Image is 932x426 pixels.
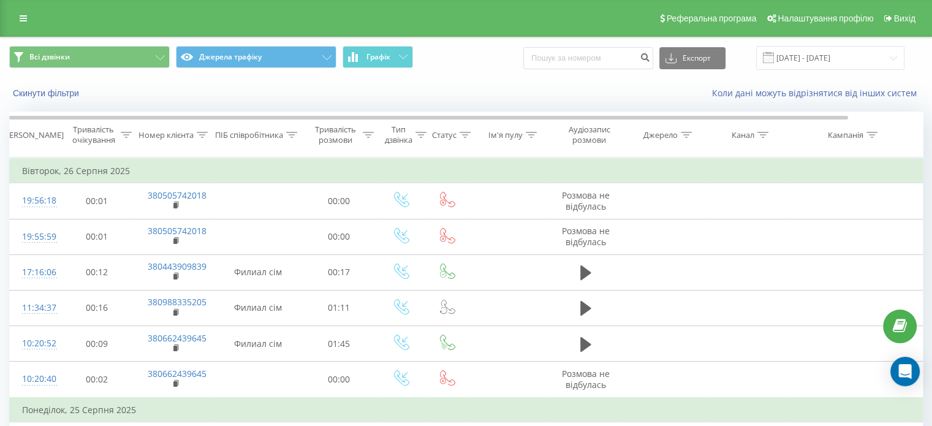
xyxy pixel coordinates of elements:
td: 00:01 [59,183,135,219]
td: 00:00 [301,219,377,254]
div: 17:16:06 [22,261,47,284]
td: 00:00 [301,362,377,398]
div: Аудіозапис розмови [559,124,619,145]
a: 380443909839 [148,261,206,272]
div: 11:34:37 [22,296,47,320]
td: 00:00 [301,183,377,219]
td: 00:02 [59,362,135,398]
div: 10:20:40 [22,367,47,391]
td: 00:16 [59,290,135,325]
td: 00:09 [59,326,135,362]
div: Тип дзвінка [385,124,412,145]
span: Налаштування профілю [778,13,873,23]
span: Розмова не відбулась [562,189,610,212]
div: Джерело [643,130,678,140]
div: Номер клієнта [138,130,194,140]
div: Ім'я пулу [488,130,523,140]
a: 380662439645 [148,332,206,344]
td: Филиал сім [215,326,301,362]
span: Розмова не відбулась [562,225,610,248]
div: 19:56:18 [22,189,47,213]
span: Графік [366,53,390,61]
td: 00:17 [301,254,377,290]
div: ПІБ співробітника [215,130,283,140]
span: Реферальна програма [667,13,757,23]
div: Кампанія [828,130,863,140]
a: 380988335205 [148,296,206,308]
a: 380505742018 [148,189,206,201]
span: Всі дзвінки [29,52,70,62]
a: Коли дані можуть відрізнятися вiд інших систем [712,87,923,99]
a: 380662439645 [148,368,206,379]
button: Скинути фільтри [9,88,85,99]
div: Тривалість очікування [69,124,118,145]
span: Вихід [894,13,915,23]
td: 01:11 [301,290,377,325]
span: Розмова не відбулась [562,368,610,390]
td: Филиал сім [215,290,301,325]
div: 10:20:52 [22,332,47,356]
a: 380505742018 [148,225,206,237]
td: 01:45 [301,326,377,362]
div: Тривалість розмови [311,124,360,145]
button: Джерела трафіку [176,46,336,68]
button: Всі дзвінки [9,46,170,68]
div: Статус [432,130,457,140]
div: [PERSON_NAME] [2,130,64,140]
button: Експорт [659,47,726,69]
div: Канал [732,130,754,140]
div: 19:55:59 [22,225,47,249]
td: Филиал сім [215,254,301,290]
td: 00:01 [59,219,135,254]
td: 00:12 [59,254,135,290]
input: Пошук за номером [523,47,653,69]
div: Open Intercom Messenger [890,357,920,386]
button: Графік [343,46,413,68]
